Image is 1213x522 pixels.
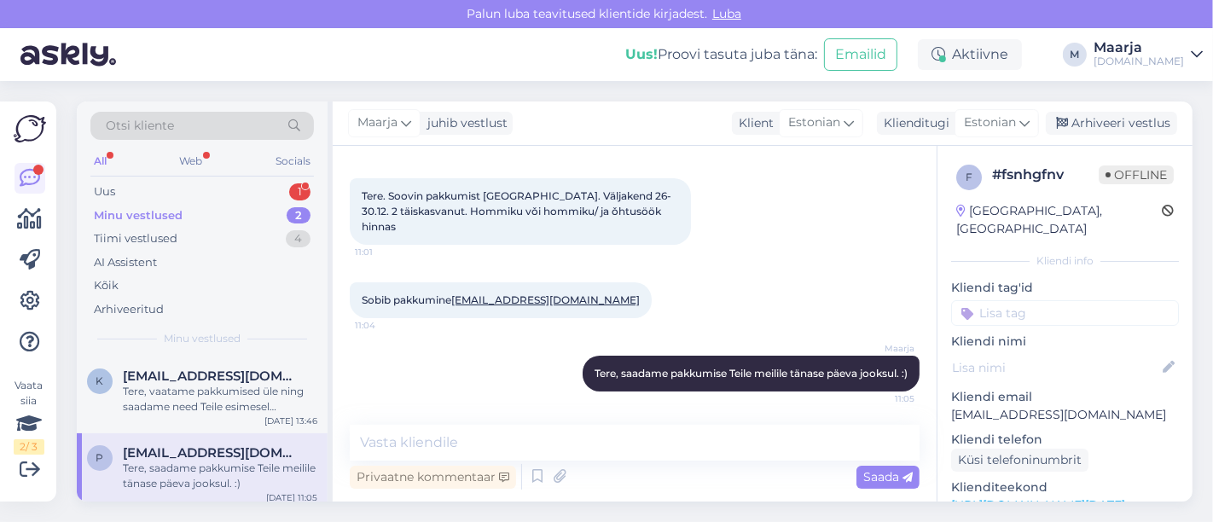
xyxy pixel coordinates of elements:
span: Tere. Soovin pakkumist [GEOGRAPHIC_DATA]. Väljakend 26-30.12. 2 täiskasvanut. Hommiku vǒi hommiku... [362,189,671,233]
span: p [96,451,104,464]
span: Luba [707,6,746,21]
p: Kliendi nimi [951,333,1179,351]
span: kravtsukt4@gmail.com [123,368,300,384]
span: 11:05 [850,392,914,405]
div: 4 [286,230,311,247]
div: Aktiivne [918,39,1022,70]
span: f [966,171,972,183]
span: Sobib pakkumine [362,293,640,306]
span: Otsi kliente [106,117,174,135]
div: Uus [94,183,115,200]
img: Askly Logo [14,115,46,142]
a: [EMAIL_ADDRESS][DOMAIN_NAME] [451,293,640,306]
div: Küsi telefoninumbrit [951,449,1088,472]
div: 1 [289,183,311,200]
span: Estonian [964,113,1016,132]
div: Privaatne kommentaar [350,466,516,489]
span: Estonian [788,113,840,132]
p: [EMAIL_ADDRESS][DOMAIN_NAME] [951,406,1179,424]
div: AI Assistent [94,254,157,271]
p: Kliendi telefon [951,431,1179,449]
div: All [90,150,110,172]
div: [GEOGRAPHIC_DATA], [GEOGRAPHIC_DATA] [956,202,1162,238]
input: Lisa nimi [952,358,1159,377]
div: Tere, saadame pakkumise Teile meilile tänase päeva jooksul. :) [123,461,317,491]
div: Vaata siia [14,378,44,455]
div: Web [177,150,206,172]
span: Offline [1099,165,1174,184]
a: [URL][DOMAIN_NAME][DATE] [951,497,1125,513]
div: M [1063,43,1087,67]
span: Minu vestlused [164,331,241,346]
span: Saada [863,469,913,484]
p: Kliendi tag'id [951,279,1179,297]
b: Uus! [625,46,658,62]
div: Arhiveeri vestlus [1046,112,1177,135]
span: Tere, saadame pakkumise Teile meilile tänase päeva jooksul. :) [595,367,908,380]
div: Tere, vaatame pakkumised üle ning saadame need Teile esimesel võimalusel meilile. :) [123,384,317,415]
div: Maarja [1094,41,1184,55]
div: [DOMAIN_NAME] [1094,55,1184,68]
div: [DATE] 11:05 [266,491,317,504]
div: 2 / 3 [14,439,44,455]
div: Socials [272,150,314,172]
div: [DATE] 13:46 [264,415,317,427]
span: Maarja [357,113,398,132]
div: Kõik [94,277,119,294]
button: Emailid [824,38,897,71]
div: Proovi tasuta juba täna: [625,44,817,65]
div: # fsnhgfnv [992,165,1099,185]
a: Maarja[DOMAIN_NAME] [1094,41,1203,68]
div: Arhiveeritud [94,301,164,318]
span: 11:04 [355,319,419,332]
span: 11:01 [355,246,419,258]
span: Maarja [850,342,914,355]
div: Klienditugi [877,114,949,132]
div: 2 [287,207,311,224]
span: pille.aasav@gmail.com [123,445,300,461]
div: Minu vestlused [94,207,183,224]
div: Tiimi vestlused [94,230,177,247]
input: Lisa tag [951,300,1179,326]
p: Kliendi email [951,388,1179,406]
div: Kliendi info [951,253,1179,269]
div: juhib vestlust [421,114,508,132]
span: k [96,374,104,387]
div: Klient [732,114,774,132]
p: Klienditeekond [951,478,1179,496]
